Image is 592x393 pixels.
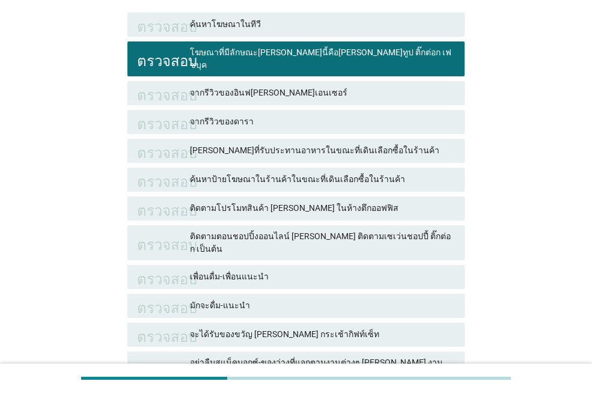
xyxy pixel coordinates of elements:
font: ตรวจสอบ [137,86,197,100]
font: [PERSON_NAME]ที่รับประทานอาหารในขณะที่เดินเลือกซื้อในร้านค้า [190,145,439,155]
font: จากรีวิวของอินฟ[PERSON_NAME]เอนเซอร์ [190,88,347,97]
font: ตรวจสอบ [137,17,197,32]
font: ตรวจสอบ [137,327,197,342]
font: ตรวจสอบ [137,52,197,66]
font: ติดตามตอนชอปปิ้งออนไลน์ [PERSON_NAME] ติดตามเซเว่นชอปปี้ ติ๊กต่อก เป็นต้น [190,231,451,254]
font: จะได้รับของขวัญ [PERSON_NAME] กระเช้ากิฟท์เซ็ท [190,329,379,339]
font: ค้นหาป้ายโฆษณาในร้านค้าในขณะที่เดินเลือกซื้อในร้านค้า [190,174,405,184]
font: เพื่อนดื่ม-เพื่อนแนะนำ [190,272,269,281]
font: ตรวจสอบ [137,201,197,216]
font: ตรวจสอบ [137,299,197,313]
font: มักจะดื่ม-แนะนำ [190,300,250,310]
font: ติดตามโปรโมทสินค้า [PERSON_NAME] ในห้างตึกออฟฟิส [190,203,398,213]
font: ตรวจสอบ [137,236,197,250]
font: โฆษณาที่มีลักษณะ[PERSON_NAME]นี้คือ[PERSON_NAME]ทูป ติ๊กต่อก เฟซบุค [190,47,451,70]
font: ตรวจสอบ [137,172,197,187]
font: อย่าลืมสแน็คบอกซ์-ของว่างที่แจกตามงานต่างๆ [PERSON_NAME] งานอบรม [PERSON_NAME] งานศพ งานบุญ [190,358,443,380]
font: ตรวจสอบ [137,362,197,376]
font: ตรวจสอบ [137,270,197,284]
font: ตรวจสอบ [137,144,197,158]
font: ตรวจสอบ [137,115,197,129]
font: ค้นหาโฆษณาในทีวี [190,19,261,29]
font: จากรีวิวของดารา [190,117,254,126]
